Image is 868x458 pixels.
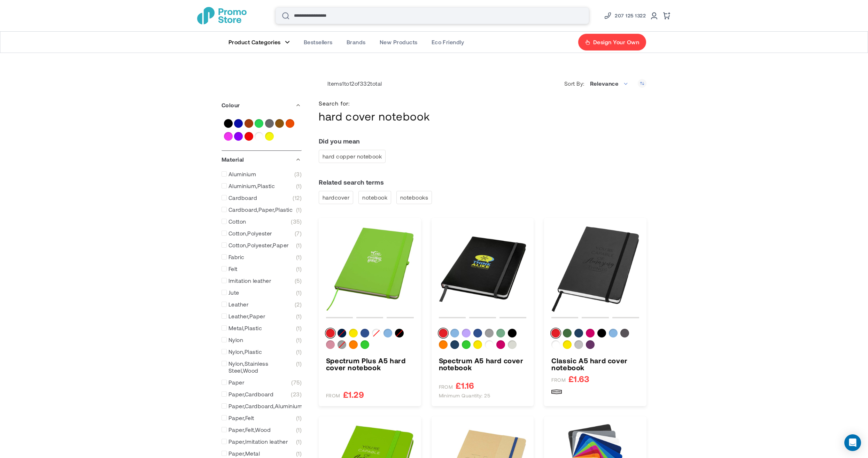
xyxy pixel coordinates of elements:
[296,360,302,374] span: 1
[439,357,527,371] a: Spectrum A5 hard cover notebook
[395,329,404,337] div: Solid black
[296,336,302,343] span: 1
[228,403,302,410] span: Paper,Cardboard,Aluminium
[222,313,302,320] a: Leather,Paper 1
[228,348,262,355] span: Nylon,Plastic
[222,438,302,445] a: Paper,Imitation leather 1
[296,183,302,189] span: 1
[586,329,595,337] div: Magenta
[361,340,369,349] div: Lime green
[326,357,414,371] a: Spectrum Plus A5 hard cover notebook
[222,96,302,114] div: Colour
[291,391,302,398] span: 23
[222,360,302,374] a: Nylon,Stainless Steel,Wood 1
[563,329,572,337] div: Hunter green
[574,340,583,349] div: Silver
[222,194,302,201] a: Cardboard 12
[224,132,233,141] a: Pink
[296,438,302,445] span: 1
[372,329,381,337] div: White
[456,381,474,390] span: £1.16
[228,438,288,445] span: Paper,Imitation leather
[222,206,302,213] a: Cardboard,Paper,Plastic 1
[228,313,265,320] span: Leather,Paper
[380,39,418,46] span: New Products
[508,329,517,337] div: Solid black
[197,7,247,24] img: Promotional Merchandise
[222,379,302,386] a: Paper 75
[296,414,302,421] span: 1
[450,329,459,337] div: Light blue
[326,393,340,399] span: FROM
[228,289,239,296] span: Jute
[597,329,606,337] div: Solid black
[844,434,861,451] div: Open Intercom Messenger
[224,119,233,128] a: Black
[234,132,243,141] a: Purple
[462,329,471,337] div: Lilac
[568,374,589,383] span: £1.63
[275,119,284,128] a: Natural
[508,340,517,349] div: Oatmeal
[338,340,346,349] div: Grey
[551,357,639,371] a: Classic A5 hard cover notebook
[593,39,639,46] span: Design Your Own
[361,329,369,337] div: Royal blue
[473,329,482,337] div: Royal blue
[439,393,490,399] span: Minimum quantity: 25
[286,119,294,128] a: Orange
[296,265,302,272] span: 1
[228,171,256,178] span: Aluminium
[222,242,302,249] a: Cotton,Polyester,Paper 1
[620,329,629,337] div: Twilight Grey
[222,289,302,296] a: Jute 1
[228,277,271,284] span: Imitation leather
[326,329,335,337] div: Red
[574,329,583,337] div: Navy
[439,225,527,313] img: Spectrum A5 hard cover notebook
[609,329,618,337] div: Light blue
[222,403,302,410] a: Paper,Cardboard,Aluminium
[255,119,263,128] a: Green
[222,171,302,178] a: Aluminium 3
[296,206,302,213] span: 1
[296,242,302,249] span: 1
[432,39,464,46] span: Eco Friendly
[245,119,253,128] a: Brown
[222,254,302,261] a: Fabric 1
[265,119,274,128] a: Grey
[222,414,302,421] a: Paper,Felt 1
[228,391,273,398] span: Paper,Cardboard
[564,80,586,87] label: Sort By
[563,340,572,349] div: Yellow
[222,391,302,398] a: Paper,Cardboard 23
[551,377,566,383] span: FROM
[349,329,358,337] div: Yellow
[255,132,263,141] a: White
[343,390,364,399] span: £1.29
[228,218,246,225] span: Cotton
[551,340,560,349] div: White
[228,414,254,421] span: Paper,Felt
[338,329,346,337] div: Navy Blue
[551,225,639,313] img: Classic A5 hard cover notebook
[326,225,414,313] a: Spectrum Plus A5 hard cover notebook
[294,171,302,178] span: 3
[222,301,302,308] a: Leather 2
[234,119,243,128] a: Blue
[222,336,302,343] a: Nylon 1
[222,230,302,237] a: Cotton,Polyester 7
[228,426,271,433] span: Paper,Felt,Wood
[319,80,382,87] p: Items to of total
[439,340,448,349] div: Orange
[319,150,386,163] a: hard copper notebook
[496,329,505,337] div: Heather green
[342,80,344,87] span: 1
[228,336,243,343] span: Nylon
[439,329,527,352] div: Colour
[228,230,272,237] span: Cotton,Polyester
